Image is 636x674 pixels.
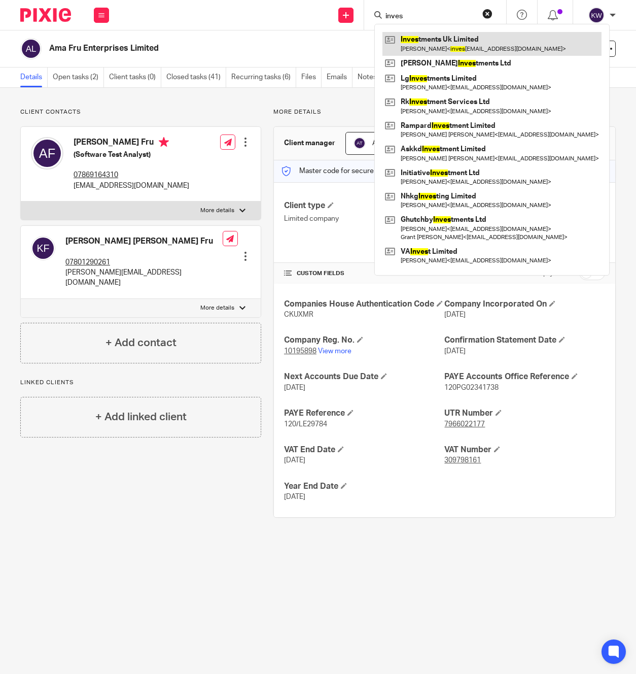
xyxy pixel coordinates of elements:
[231,68,296,87] a: Recurring tasks (6)
[372,140,421,147] span: Accounts Team
[327,68,352,87] a: Emails
[65,267,223,288] p: [PERSON_NAME][EMAIL_ADDRESS][DOMAIN_NAME]
[444,457,481,464] tcxspan: Call 309798161 via 3CX
[20,8,71,22] img: Pixie
[200,207,234,215] p: More details
[74,181,189,191] p: [EMAIL_ADDRESS][DOMAIN_NAME]
[588,7,605,23] img: svg%3E
[284,335,445,346] h4: Company Reg. No.
[284,372,445,382] h4: Next Accounts Due Date
[284,311,313,318] span: CKUXMR
[444,372,605,382] h4: PAYE Accounts Office Reference
[166,68,226,87] a: Closed tasks (41)
[444,445,605,455] h4: VAT Number
[74,172,118,179] tcxspan: Call 07869164310 via 3CX
[20,108,261,116] p: Client contacts
[65,236,223,247] h4: [PERSON_NAME] [PERSON_NAME] Fru
[444,335,605,346] h4: Confirmation Statement Date
[284,214,445,224] p: Limited company
[284,200,445,211] h4: Client type
[318,348,351,355] a: View more
[444,311,466,318] span: [DATE]
[65,259,110,266] tcxspan: Call 07801290261 via 3CX
[284,138,335,148] h3: Client manager
[74,137,189,150] h4: [PERSON_NAME] Fru
[284,384,305,391] span: [DATE]
[444,299,605,310] h4: Company Incorporated On
[284,445,445,455] h4: VAT End Date
[74,150,189,160] h5: (Software Test Analyst)
[358,68,392,87] a: Notes (2)
[20,38,42,59] img: svg%3E
[301,68,322,87] a: Files
[284,408,445,419] h4: PAYE Reference
[444,384,499,391] span: 120PG02341738
[49,43,392,54] h2: Ama Fru Enterprises Limited
[384,12,476,21] input: Search
[20,68,48,87] a: Details
[284,348,316,355] tcxspan: Call 10195898 via 3CX
[109,68,161,87] a: Client tasks (0)
[281,166,456,176] p: Master code for secure communications and files
[444,408,605,419] h4: UTR Number
[284,269,445,278] h4: CUSTOM FIELDS
[20,379,261,387] p: Linked clients
[444,421,485,428] tcxspan: Call 7966022177 via 3CX
[31,137,63,170] img: svg%3E
[284,493,305,500] span: [DATE]
[53,68,104,87] a: Open tasks (2)
[105,335,176,351] h4: + Add contact
[273,108,616,116] p: More details
[284,299,445,310] h4: Companies House Authentication Code
[482,9,492,19] button: Clear
[31,236,55,260] img: svg%3E
[284,421,327,428] span: 120/LE29784
[200,304,234,312] p: More details
[284,457,305,464] span: [DATE]
[159,137,169,147] i: Primary
[354,137,366,149] img: svg%3E
[444,348,466,355] span: [DATE]
[284,481,445,492] h4: Year End Date
[95,409,187,425] h4: + Add linked client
